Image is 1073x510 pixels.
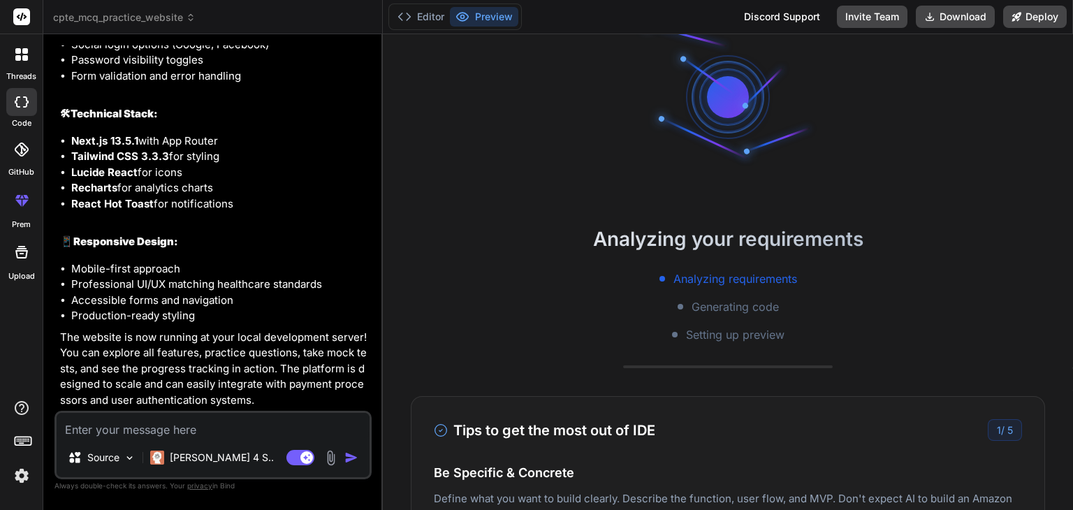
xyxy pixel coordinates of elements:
p: Always double-check its answers. Your in Bind [54,479,372,493]
button: Download [916,6,995,28]
h2: 🛠 [60,106,369,122]
button: Deploy [1003,6,1067,28]
label: threads [6,71,36,82]
li: Mobile-first approach [71,261,369,277]
li: Professional UI/UX matching healthcare standards [71,277,369,293]
img: icon [344,451,358,465]
div: Discord Support [736,6,829,28]
label: code [12,117,31,129]
strong: Responsive Design: [73,235,178,248]
span: cpte_mcq_practice_website [53,10,196,24]
h2: Analyzing your requirements [383,224,1073,254]
li: for icons [71,165,369,181]
strong: Next.js 13.5.1 [71,134,138,147]
li: Form validation and error handling [71,68,369,85]
strong: Recharts [71,181,117,194]
p: Source [87,451,119,465]
img: settings [10,464,34,488]
label: prem [12,219,31,231]
label: Upload [8,270,35,282]
strong: Lucide React [71,166,138,179]
button: Invite Team [837,6,907,28]
h3: Tips to get the most out of IDE [434,420,655,441]
div: / [988,419,1022,441]
li: for notifications [71,196,369,212]
p: [PERSON_NAME] 4 S.. [170,451,274,465]
h4: Be Specific & Concrete [434,463,1022,482]
span: Generating code [692,298,779,315]
li: for analytics charts [71,180,369,196]
strong: Tailwind CSS 3.3.3 [71,150,169,163]
img: attachment [323,450,339,466]
li: for styling [71,149,369,165]
img: Claude 4 Sonnet [150,451,164,465]
span: Analyzing requirements [673,270,797,287]
span: Setting up preview [686,326,784,343]
strong: Technical Stack: [71,107,158,120]
li: Password visibility toggles [71,52,369,68]
p: The website is now running at your local development server! You can explore all features, practi... [60,330,369,409]
label: GitHub [8,166,34,178]
span: privacy [187,481,212,490]
span: 1 [997,424,1001,436]
li: Accessible forms and navigation [71,293,369,309]
li: Production-ready styling [71,308,369,324]
span: 5 [1007,424,1013,436]
strong: React Hot Toast [71,197,154,210]
li: with App Router [71,133,369,150]
button: Preview [450,7,518,27]
img: Pick Models [124,452,136,464]
h2: 📱 [60,234,369,250]
button: Editor [392,7,450,27]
